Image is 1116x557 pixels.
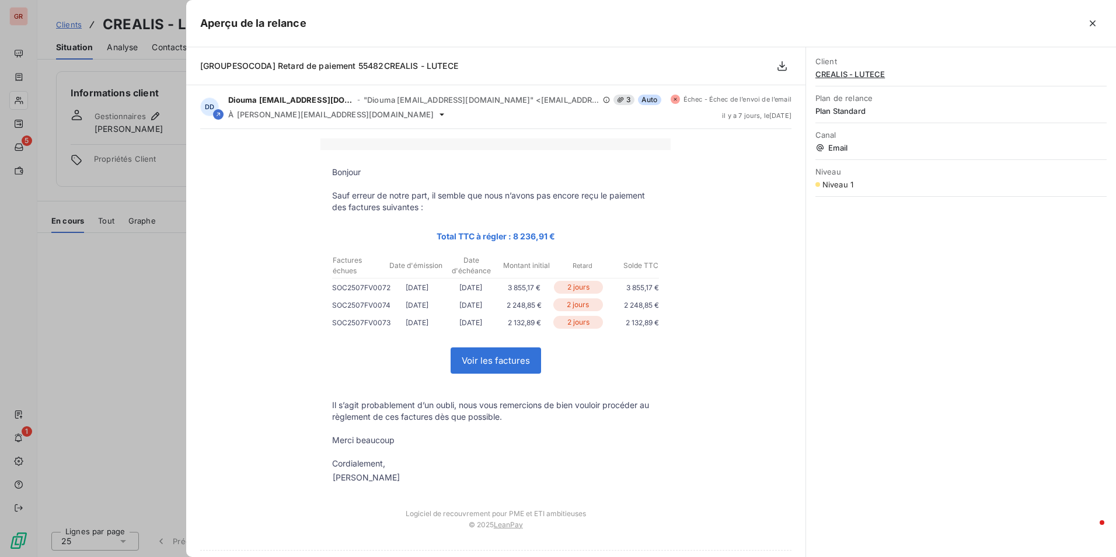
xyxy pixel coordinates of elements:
[390,281,444,294] p: [DATE]
[200,98,219,116] div: DD
[815,143,1107,152] span: Email
[332,399,659,423] p: Il s’agit probablement d’un oubli, nous vous remercions de bien vouloir procéder au règlement de ...
[815,106,1107,116] span: Plan Standard
[333,472,400,483] div: [PERSON_NAME]
[390,316,444,329] p: [DATE]
[388,260,442,271] p: Date d'émission
[683,96,791,103] span: Échec - Échec de l’envoi de l’email
[333,255,387,276] p: Factures échues
[332,166,659,178] p: Bonjour
[357,96,360,103] span: -
[332,299,390,311] p: SOC2507FV0074
[497,299,552,311] p: 2 248,85 €
[451,348,540,373] a: Voir les factures
[444,255,498,276] p: Date d'échéance
[390,299,444,311] p: [DATE]
[553,316,602,329] p: 2 jours
[228,95,354,105] span: Diouma [EMAIL_ADDRESS][DOMAIN_NAME]
[332,458,659,469] p: Cordialement,
[332,316,390,329] p: SOC2507FV0073
[332,281,390,294] p: SOC2507FV0072
[364,95,599,105] span: "Diouma [EMAIL_ADDRESS][DOMAIN_NAME]" <[EMAIL_ADDRESS][DOMAIN_NAME]>
[605,316,660,329] p: 2 132,89 €
[613,95,634,105] span: 3
[228,110,233,119] span: À
[332,229,659,243] p: Total TTC à régler : 8 236,91 €
[722,112,791,119] span: il y a 7 jours , le [DATE]
[200,15,306,32] h5: Aperçu de la relance
[497,316,552,329] p: 2 132,89 €
[332,434,659,446] p: Merci beaucoup
[332,190,659,213] p: Sauf erreur de notre part, il semble que nous n’avons pas encore reçu le paiement des factures su...
[815,57,1107,66] span: Client
[815,93,1107,103] span: Plan de relance
[815,167,1107,176] span: Niveau
[605,281,660,294] p: 3 855,17 €
[1076,517,1104,545] iframe: Intercom live chat
[611,260,658,271] p: Solde TTC
[815,130,1107,140] span: Canal
[554,281,603,294] p: 2 jours
[444,281,497,294] p: [DATE]
[553,298,602,311] p: 2 jours
[320,497,671,518] td: Logiciel de recouvrement pour PME et ETI ambitieuses
[320,518,671,541] td: © 2025
[815,69,1107,79] span: CREALIS - LUTECE
[555,260,609,271] p: Retard
[638,95,661,105] span: Auto
[497,281,552,294] p: 3 855,17 €
[605,299,660,311] p: 2 248,85 €
[444,316,497,329] p: [DATE]
[200,61,458,71] span: [GROUPESOCODA] Retard de paiement 55482CREALIS - LUTECE
[444,299,497,311] p: [DATE]
[822,180,853,189] span: Niveau 1
[500,260,554,271] p: Montant initial
[237,110,434,119] span: [PERSON_NAME][EMAIL_ADDRESS][DOMAIN_NAME]
[494,520,523,529] a: LeanPay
